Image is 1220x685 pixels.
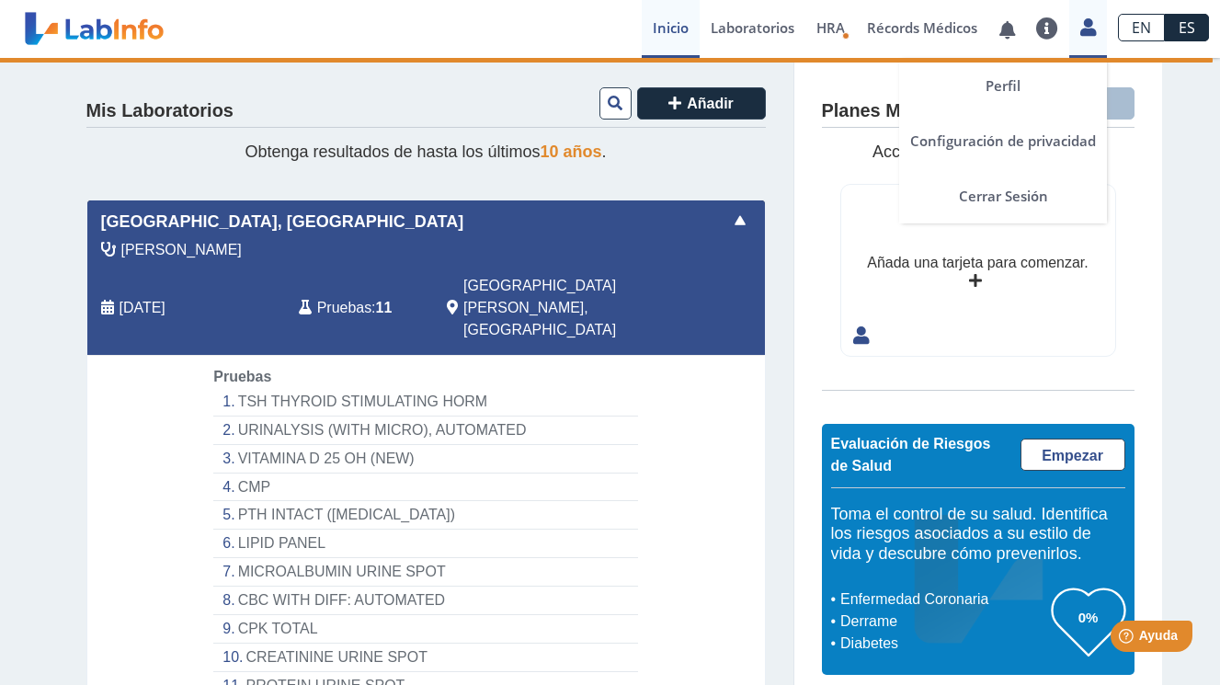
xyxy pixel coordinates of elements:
li: CREATININE URINE SPOT [213,644,637,672]
h3: 0% [1052,606,1125,629]
span: Obtenga resultados de hasta los últimos . [245,143,606,161]
h4: Mis Laboratorios [86,100,234,122]
li: PTH INTACT ([MEDICAL_DATA]) [213,501,637,530]
span: Accede y maneja sus planes [872,143,1083,161]
li: LIPID PANEL [213,530,637,558]
span: Pruebas [317,297,371,319]
span: Pruebas [213,369,271,384]
li: URINALYSIS (WITH MICRO), AUTOMATED [213,417,637,445]
li: VITAMINA D 25 OH (NEW) [213,445,637,474]
span: Evaluación de Riesgos de Salud [831,436,991,474]
li: Derrame [836,611,1052,633]
a: EN [1118,14,1165,41]
li: Diabetes [836,633,1052,655]
span: Sanchez, Angel [121,239,242,261]
li: Enfermedad Coronaria [836,588,1052,611]
a: Configuración de privacidad [899,113,1107,168]
li: CMP [213,474,637,502]
div: Añada una tarjeta para comenzar. [867,252,1088,274]
a: Cerrar Sesión [899,168,1107,223]
button: Añadir [637,87,766,120]
h4: Planes Médicos [822,100,959,122]
span: 10 años [541,143,602,161]
span: [GEOGRAPHIC_DATA], [GEOGRAPHIC_DATA] [101,210,464,234]
a: Empezar [1020,439,1125,471]
span: San Juan, PR [463,275,667,341]
h5: Toma el control de su salud. Identifica los riesgos asociados a su estilo de vida y descubre cómo... [831,505,1125,565]
span: Añadir [687,96,734,111]
li: MICROALBUMIN URINE SPOT [213,558,637,587]
li: CPK TOTAL [213,615,637,644]
iframe: Help widget launcher [1056,613,1200,665]
li: TSH THYROID STIMULATING HORM [213,388,637,417]
div: : [285,275,433,341]
li: CBC WITH DIFF: AUTOMATED [213,587,637,615]
span: 2025-09-13 [120,297,165,319]
a: ES [1165,14,1209,41]
b: 11 [376,300,393,315]
span: Empezar [1042,448,1103,463]
span: HRA [816,18,845,37]
a: Perfil [899,58,1107,113]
